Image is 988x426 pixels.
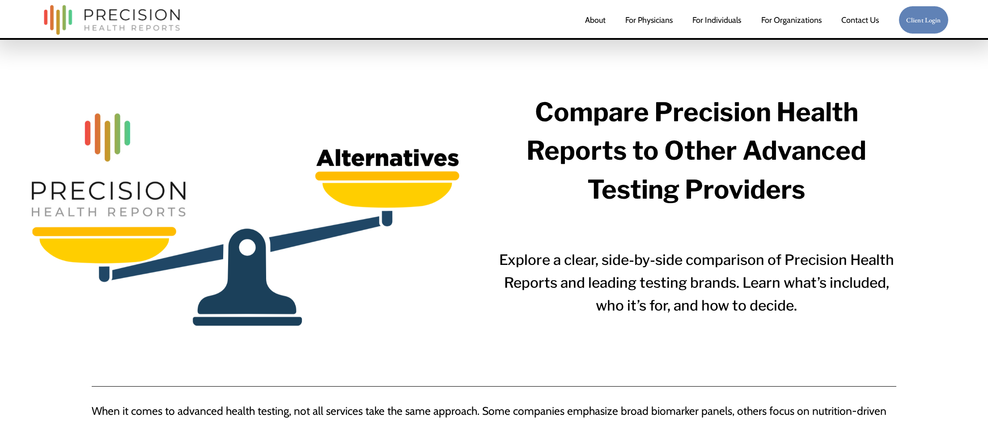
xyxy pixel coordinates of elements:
a: For Individuals [692,11,741,29]
a: About [585,11,606,29]
a: folder dropdown [761,11,822,29]
img: Precision Health Reports [39,1,184,39]
a: Contact Us [841,11,879,29]
a: Client Login [899,6,949,34]
a: For Physicians [625,11,673,29]
span: For Organizations [761,12,822,28]
h3: Explore a clear, side-by-side comparison of Precision Health Reports and leading testing brands. ... [496,248,896,317]
strong: Compare Precision Health Reports to Other Advanced Testing Providers [526,96,872,205]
